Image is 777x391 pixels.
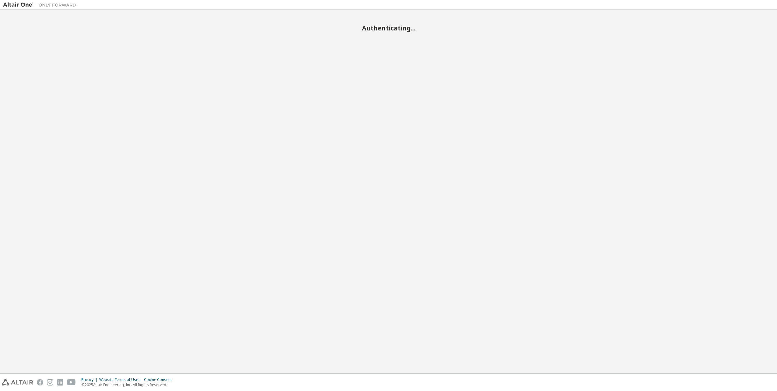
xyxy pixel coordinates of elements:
img: instagram.svg [47,379,53,386]
img: altair_logo.svg [2,379,33,386]
p: © 2025 Altair Engineering, Inc. All Rights Reserved. [81,382,175,387]
img: linkedin.svg [57,379,63,386]
div: Privacy [81,377,99,382]
img: facebook.svg [37,379,43,386]
h2: Authenticating... [3,24,774,32]
img: youtube.svg [67,379,76,386]
img: Altair One [3,2,79,8]
div: Cookie Consent [144,377,175,382]
div: Website Terms of Use [99,377,144,382]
